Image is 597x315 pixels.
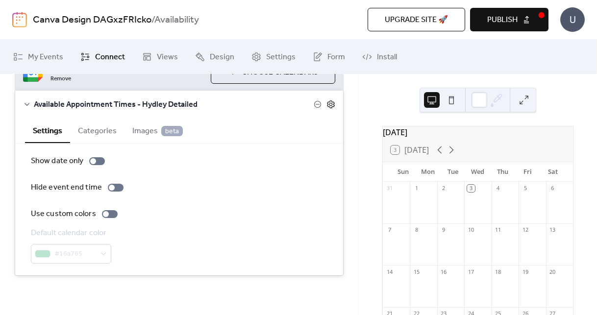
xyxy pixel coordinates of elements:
[154,11,199,29] b: Availability
[467,226,474,234] div: 10
[487,14,518,26] span: Publish
[386,268,393,275] div: 14
[31,182,102,194] div: Hide event end time
[28,51,63,63] span: My Events
[440,268,448,275] div: 16
[70,118,124,142] button: Categories
[95,51,125,63] span: Connect
[522,185,529,192] div: 5
[31,155,83,167] div: Show date only
[12,12,27,27] img: logo
[188,44,242,70] a: Design
[25,118,70,143] button: Settings
[244,44,303,70] a: Settings
[495,226,502,234] div: 11
[386,226,393,234] div: 7
[305,44,352,70] a: Form
[6,44,71,70] a: My Events
[440,226,448,234] div: 9
[560,7,585,32] div: U
[368,8,465,31] button: Upgrade site 🚀
[413,268,420,275] div: 15
[34,99,314,111] span: Available Appointment Times - Hydley Detailed
[161,126,183,136] span: beta
[135,44,185,70] a: Views
[386,185,393,192] div: 31
[413,185,420,192] div: 1
[522,268,529,275] div: 19
[441,162,466,182] div: Tue
[151,11,154,29] b: /
[495,185,502,192] div: 4
[31,227,109,239] div: Default calendar color
[549,226,556,234] div: 13
[31,208,96,220] div: Use custom colors
[416,162,441,182] div: Mon
[132,125,183,137] span: Images
[465,162,490,182] div: Wed
[549,185,556,192] div: 6
[73,44,132,70] a: Connect
[50,75,71,83] span: Remove
[385,14,448,26] span: Upgrade site 🚀
[327,51,345,63] span: Form
[391,162,416,182] div: Sun
[490,162,515,182] div: Thu
[470,8,548,31] button: Publish
[413,226,420,234] div: 8
[383,126,573,138] div: [DATE]
[157,51,178,63] span: Views
[495,268,502,275] div: 18
[355,44,404,70] a: Install
[522,226,529,234] div: 12
[33,11,151,29] a: Canva Design DAGxzFRIcko
[266,51,296,63] span: Settings
[515,162,540,182] div: Fri
[467,185,474,192] div: 3
[377,51,397,63] span: Install
[440,185,448,192] div: 2
[242,67,318,78] span: Choose Calendars
[549,268,556,275] div: 20
[540,162,565,182] div: Sat
[210,51,234,63] span: Design
[124,118,191,142] button: Images beta
[467,268,474,275] div: 17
